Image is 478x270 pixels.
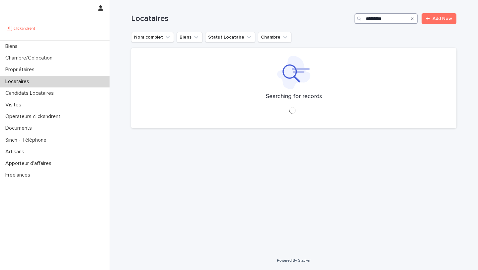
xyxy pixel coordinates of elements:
[266,93,322,100] p: Searching for records
[205,32,255,43] button: Statut Locataire
[3,113,66,120] p: Operateurs clickandrent
[3,43,23,50] p: Biens
[177,32,202,43] button: Biens
[3,67,40,73] p: Propriétaires
[258,32,291,43] button: Chambre
[422,13,456,24] a: Add New
[3,55,58,61] p: Chambre/Colocation
[3,149,30,155] p: Artisans
[3,172,36,178] p: Freelances
[131,14,352,24] h1: Locataires
[5,22,38,35] img: UCB0brd3T0yccxBKYDjQ
[3,90,59,96] p: Candidats Locataires
[433,16,452,21] span: Add New
[355,13,418,24] input: Search
[3,137,52,143] p: Sinch - Téléphone
[3,160,57,167] p: Apporteur d'affaires
[3,102,27,108] p: Visites
[277,258,310,262] a: Powered By Stacker
[3,78,35,85] p: Locataires
[131,32,174,43] button: Nom complet
[3,125,37,131] p: Documents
